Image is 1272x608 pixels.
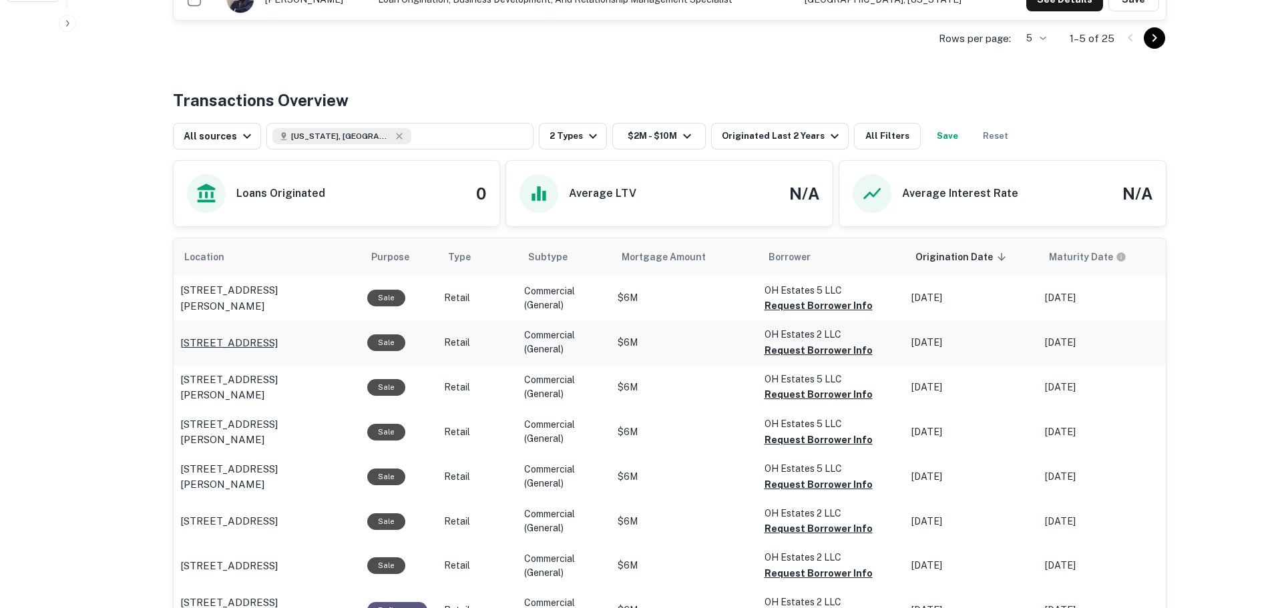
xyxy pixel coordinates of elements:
[1045,559,1165,573] p: [DATE]
[291,130,391,142] span: [US_STATE], [GEOGRAPHIC_DATA]
[539,123,607,149] button: 2 Types
[911,515,1032,529] p: [DATE]
[517,238,611,276] th: Subtype
[180,558,278,574] p: [STREET_ADDRESS]
[361,238,437,276] th: Purpose
[765,327,898,342] p: OH Estates 2 LLC
[1016,29,1048,48] div: 5
[611,238,758,276] th: Mortgage Amount
[174,238,361,276] th: Location
[902,186,1018,202] h6: Average Interest Rate
[765,372,898,386] p: OH Estates 5 LLC
[1045,470,1165,484] p: [DATE]
[765,416,898,431] p: OH Estates 5 LLC
[184,249,242,265] span: Location
[444,515,511,529] p: Retail
[367,424,405,440] div: Sale
[765,565,873,581] button: Request Borrower Info
[711,123,849,149] button: Originated Last 2 Years
[789,182,819,206] h4: N/A
[911,380,1032,394] p: [DATE]
[765,386,873,402] button: Request Borrower Info
[528,249,568,265] span: Subtype
[448,249,471,265] span: Type
[266,123,534,149] button: [US_STATE], [GEOGRAPHIC_DATA]
[911,291,1032,305] p: [DATE]
[1205,459,1272,523] iframe: Chat Widget
[180,558,354,574] a: [STREET_ADDRESS]
[1049,250,1113,264] h6: Maturity Date
[765,550,898,565] p: OH Estates 2 LLC
[765,342,873,358] button: Request Borrower Info
[524,373,604,401] p: Commercial (General)
[1038,238,1172,276] th: Maturity dates displayed may be estimated. Please contact the lender for the most accurate maturi...
[180,416,354,448] a: [STREET_ADDRESS][PERSON_NAME]
[911,336,1032,350] p: [DATE]
[915,249,1010,265] span: Origination Date
[173,123,261,149] button: All sources
[367,469,405,485] div: Sale
[612,123,706,149] button: $2M - $10M
[524,328,604,356] p: Commercial (General)
[180,513,354,529] a: [STREET_ADDRESS]
[618,515,751,529] p: $6M
[854,123,921,149] button: All Filters
[1045,380,1165,394] p: [DATE]
[1045,291,1165,305] p: [DATE]
[444,425,511,439] p: Retail
[444,336,511,350] p: Retail
[911,470,1032,484] p: [DATE]
[437,238,517,276] th: Type
[1122,182,1152,206] h4: N/A
[722,128,843,144] div: Originated Last 2 Years
[371,249,427,265] span: Purpose
[618,559,751,573] p: $6M
[180,461,354,493] a: [STREET_ADDRESS][PERSON_NAME]
[524,552,604,580] p: Commercial (General)
[939,31,1011,47] p: Rows per page:
[618,380,751,394] p: $6M
[569,186,636,202] h6: Average LTV
[367,513,405,530] div: Sale
[765,461,898,476] p: OH Estates 5 LLC
[758,238,905,276] th: Borrower
[618,470,751,484] p: $6M
[1045,336,1165,350] p: [DATE]
[765,298,873,314] button: Request Borrower Info
[622,249,723,265] span: Mortgage Amount
[765,432,873,448] button: Request Borrower Info
[1049,250,1126,264] div: Maturity dates displayed may be estimated. Please contact the lender for the most accurate maturi...
[180,335,354,351] a: [STREET_ADDRESS]
[769,249,811,265] span: Borrower
[184,128,255,144] div: All sources
[765,283,898,298] p: OH Estates 5 LLC
[926,123,969,149] button: Save your search to get updates of matches that match your search criteria.
[1049,250,1144,264] span: Maturity dates displayed may be estimated. Please contact the lender for the most accurate maturi...
[444,291,511,305] p: Retail
[1045,425,1165,439] p: [DATE]
[618,336,751,350] p: $6M
[618,291,751,305] p: $6M
[974,123,1017,149] button: Reset
[367,557,405,574] div: Sale
[1070,31,1114,47] p: 1–5 of 25
[765,521,873,537] button: Request Borrower Info
[618,425,751,439] p: $6M
[236,186,325,202] h6: Loans Originated
[180,335,278,351] p: [STREET_ADDRESS]
[444,559,511,573] p: Retail
[1045,515,1165,529] p: [DATE]
[180,282,354,314] a: [STREET_ADDRESS][PERSON_NAME]
[905,238,1038,276] th: Origination Date
[765,477,873,493] button: Request Borrower Info
[524,284,604,312] p: Commercial (General)
[911,425,1032,439] p: [DATE]
[911,559,1032,573] p: [DATE]
[367,334,405,351] div: Sale
[367,290,405,306] div: Sale
[765,506,898,521] p: OH Estates 2 LLC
